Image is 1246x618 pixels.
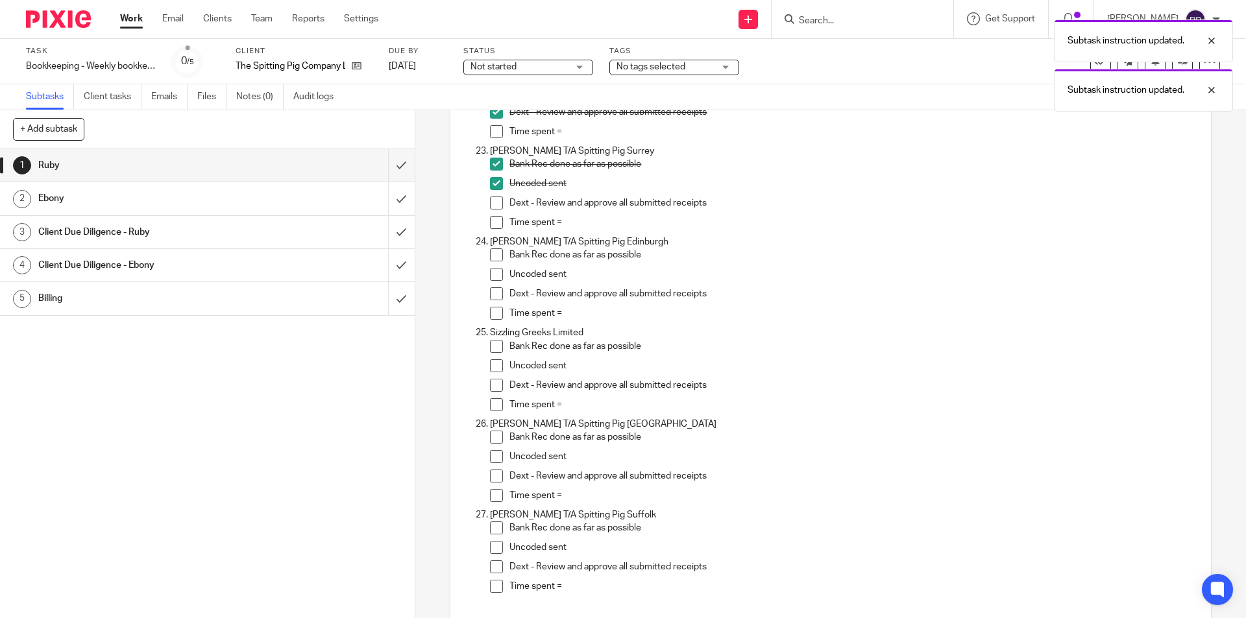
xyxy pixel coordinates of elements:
[509,287,1197,300] p: Dext - Review and approve all submitted receipts
[509,177,1197,190] p: Uncoded sent
[509,248,1197,261] p: Bank Rec done as far as possible
[609,46,739,56] label: Tags
[490,508,1197,521] p: [PERSON_NAME] T/A Spitting Pig Suffolk
[509,489,1197,502] p: Time spent =
[187,58,194,65] small: /5
[26,10,91,28] img: Pixie
[181,54,194,69] div: 0
[1068,84,1184,97] p: Subtask instruction updated.
[389,46,447,56] label: Due by
[509,268,1197,281] p: Uncoded sent
[509,307,1197,320] p: Time spent =
[509,469,1197,482] p: Dext - Review and approve all submitted receipts
[13,256,31,274] div: 4
[389,62,416,71] span: [DATE]
[509,521,1197,534] p: Bank Rec done as far as possible
[470,62,517,71] span: Not started
[84,84,141,110] a: Client tasks
[509,450,1197,463] p: Uncoded sent
[490,418,1197,431] p: [PERSON_NAME] T/A Spitting Pig [GEOGRAPHIC_DATA]
[509,196,1197,209] p: Dext - Review and approve all submitted receipts
[293,84,343,110] a: Audit logs
[26,84,74,110] a: Subtasks
[509,216,1197,229] p: Time spent =
[197,84,226,110] a: Files
[13,290,31,308] div: 5
[490,235,1197,248] p: [PERSON_NAME] T/A Spitting Pig Edinburgh
[236,60,345,73] p: The Spitting Pig Company Ltd
[463,46,593,56] label: Status
[509,158,1197,171] p: Bank Rec done as far as possible
[251,12,273,25] a: Team
[292,12,324,25] a: Reports
[13,118,84,140] button: + Add subtask
[1185,9,1206,30] img: svg%3E
[38,289,263,308] h1: Billing
[509,379,1197,392] p: Dext - Review and approve all submitted receipts
[1068,34,1184,47] p: Subtask instruction updated.
[120,12,143,25] a: Work
[509,431,1197,444] p: Bank Rec done as far as possible
[38,156,263,175] h1: Ruby
[13,156,31,174] div: 1
[509,398,1197,411] p: Time spent =
[236,84,284,110] a: Notes (0)
[509,580,1197,593] p: Time spent =
[26,60,156,73] div: Bookkeeping - Weekly bookkeeping SP group
[203,12,232,25] a: Clients
[236,46,373,56] label: Client
[13,190,31,208] div: 2
[509,541,1197,554] p: Uncoded sent
[162,12,184,25] a: Email
[509,340,1197,353] p: Bank Rec done as far as possible
[509,106,1197,119] p: Dext - Review and approve all submitted receipts
[151,84,188,110] a: Emails
[490,326,1197,339] p: Sizzling Greeks Limited
[509,560,1197,573] p: Dext - Review and approve all submitted receipts
[490,145,1197,158] p: [PERSON_NAME] T/A Spitting Pig Surrey
[13,223,31,241] div: 3
[38,189,263,208] h1: Ebony
[509,359,1197,372] p: Uncoded sent
[344,12,378,25] a: Settings
[509,125,1197,138] p: Time spent =
[617,62,685,71] span: No tags selected
[38,256,263,275] h1: Client Due Diligence - Ebony
[26,46,156,56] label: Task
[38,222,263,242] h1: Client Due Diligence - Ruby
